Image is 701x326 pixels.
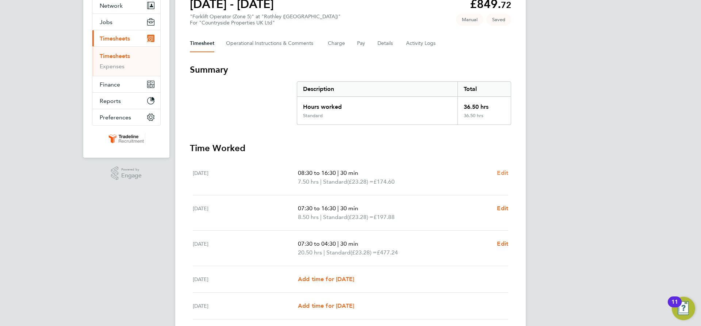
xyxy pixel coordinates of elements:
span: £477.24 [377,249,398,256]
a: Edit [497,204,508,213]
span: 7.50 hrs [298,178,319,185]
span: Preferences [100,114,131,121]
span: Timesheets [100,35,130,42]
button: Timesheet [190,35,214,52]
a: Timesheets [100,53,130,60]
button: Reports [92,93,160,109]
div: Summary [297,81,511,125]
span: 30 min [340,169,358,176]
a: Go to home page [92,133,161,145]
span: 08:30 to 16:30 [298,169,336,176]
span: Edit [497,205,508,212]
span: Add time for [DATE] [298,276,354,283]
span: Engage [121,173,142,179]
span: | [337,169,339,176]
div: Total [457,82,511,96]
button: Activity Logs [406,35,437,52]
span: Standard [323,177,347,186]
div: [DATE] [193,204,298,222]
button: Details [378,35,394,52]
button: Jobs [92,14,160,30]
span: Standard [323,213,347,222]
span: | [320,178,322,185]
span: Standard [326,248,350,257]
span: Edit [497,169,508,176]
span: £174.60 [374,178,395,185]
span: 07:30 to 04:30 [298,240,336,247]
div: [DATE] [193,275,298,284]
span: Add time for [DATE] [298,302,354,309]
h3: Time Worked [190,142,511,154]
a: Expenses [100,63,125,70]
button: Charge [328,35,345,52]
button: Pay [357,35,366,52]
span: 07:30 to 16:30 [298,205,336,212]
a: Add time for [DATE] [298,275,354,284]
span: (£23.28) = [350,249,377,256]
a: Powered byEngage [111,166,142,180]
a: Add time for [DATE] [298,302,354,310]
span: (£23.28) = [347,214,374,220]
div: 36.50 hrs [457,113,511,124]
div: Timesheets [92,46,160,76]
h3: Summary [190,64,511,76]
span: | [323,249,325,256]
img: tradelinerecruitment-logo-retina.png [107,133,145,145]
span: | [320,214,322,220]
span: Network [100,2,123,9]
span: Finance [100,81,120,88]
span: (£23.28) = [347,178,374,185]
div: "Forklift Operator (Zone 5)" at "Rothley ([GEOGRAPHIC_DATA])" [190,14,341,26]
button: Operational Instructions & Comments [226,35,316,52]
span: Reports [100,97,121,104]
button: Timesheets [92,30,160,46]
span: £197.88 [374,214,395,220]
a: Edit [497,239,508,248]
span: | [337,240,339,247]
button: Preferences [92,109,160,125]
span: Jobs [100,19,112,26]
span: 8.50 hrs [298,214,319,220]
div: Standard [303,113,323,119]
div: For "Countryside Properties UK Ltd" [190,20,341,26]
div: Description [297,82,457,96]
div: [DATE] [193,302,298,310]
button: Finance [92,76,160,92]
span: | [337,205,339,212]
button: Open Resource Center, 11 new notifications [672,297,695,320]
div: [DATE] [193,239,298,257]
a: Edit [497,169,508,177]
span: Powered by [121,166,142,173]
div: 11 [671,302,678,311]
span: This timesheet was manually created. [456,14,483,26]
span: 30 min [340,240,358,247]
span: Edit [497,240,508,247]
div: 36.50 hrs [457,97,511,113]
span: This timesheet is Saved. [486,14,511,26]
span: 20.50 hrs [298,249,322,256]
span: 30 min [340,205,358,212]
div: [DATE] [193,169,298,186]
div: Hours worked [297,97,457,113]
